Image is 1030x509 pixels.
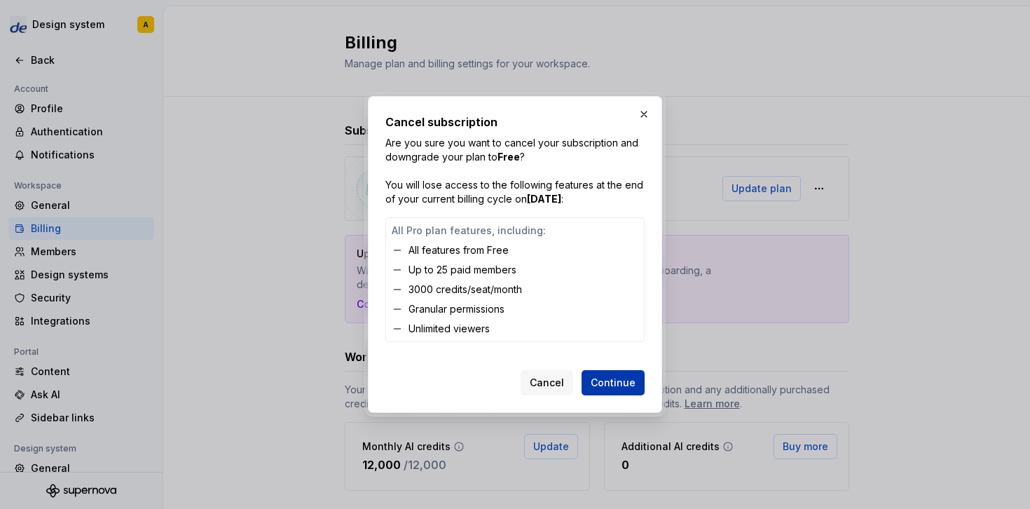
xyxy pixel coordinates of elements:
[591,376,636,390] span: Continue
[408,263,516,277] p: Up to 25 paid members
[408,243,509,257] p: All features from Free
[408,283,522,297] p: 3000 credits/seat/month
[385,114,645,130] h2: Cancel subscription
[521,370,573,395] button: Cancel
[408,322,490,336] p: Unlimited viewers
[408,302,504,316] p: Granular permissions
[497,151,520,163] strong: Free
[392,224,638,238] p: All Pro plan features, including:
[527,193,561,205] strong: [DATE]
[385,136,645,206] p: Are you sure you want to cancel your subscription and downgrade your plan to ? You will lose acce...
[582,370,645,395] button: Continue
[530,376,564,390] span: Cancel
